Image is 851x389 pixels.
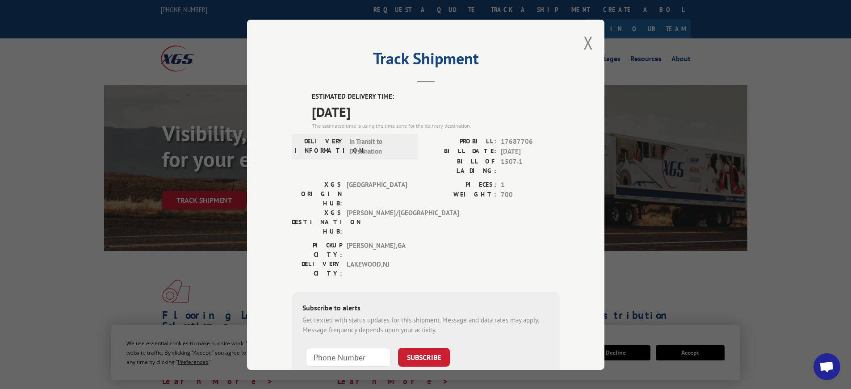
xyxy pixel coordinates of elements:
[347,180,407,208] span: [GEOGRAPHIC_DATA]
[292,240,342,259] label: PICKUP CITY:
[583,31,593,54] button: Close modal
[501,180,560,190] span: 1
[292,52,560,69] h2: Track Shipment
[426,190,496,200] label: WEIGHT:
[292,180,342,208] label: XGS ORIGIN HUB:
[501,136,560,146] span: 17687706
[294,136,345,156] label: DELIVERY INFORMATION:
[398,347,450,366] button: SUBSCRIBE
[426,136,496,146] label: PROBILL:
[292,259,342,278] label: DELIVERY CITY:
[306,347,391,366] input: Phone Number
[426,146,496,157] label: BILL DATE:
[347,240,407,259] span: [PERSON_NAME] , GA
[426,180,496,190] label: PIECES:
[302,302,549,315] div: Subscribe to alerts
[501,146,560,157] span: [DATE]
[426,156,496,175] label: BILL OF LADING:
[312,92,560,102] label: ESTIMATED DELIVERY TIME:
[312,101,560,121] span: [DATE]
[349,136,410,156] span: In Transit to Destination
[347,259,407,278] span: LAKEWOOD , NJ
[501,156,560,175] span: 1507-1
[347,208,407,236] span: [PERSON_NAME]/[GEOGRAPHIC_DATA]
[302,315,549,335] div: Get texted with status updates for this shipment. Message and data rates may apply. Message frequ...
[813,353,840,380] div: Open chat
[501,190,560,200] span: 700
[292,208,342,236] label: XGS DESTINATION HUB:
[312,121,560,130] div: The estimated time is using the time zone for the delivery destination.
